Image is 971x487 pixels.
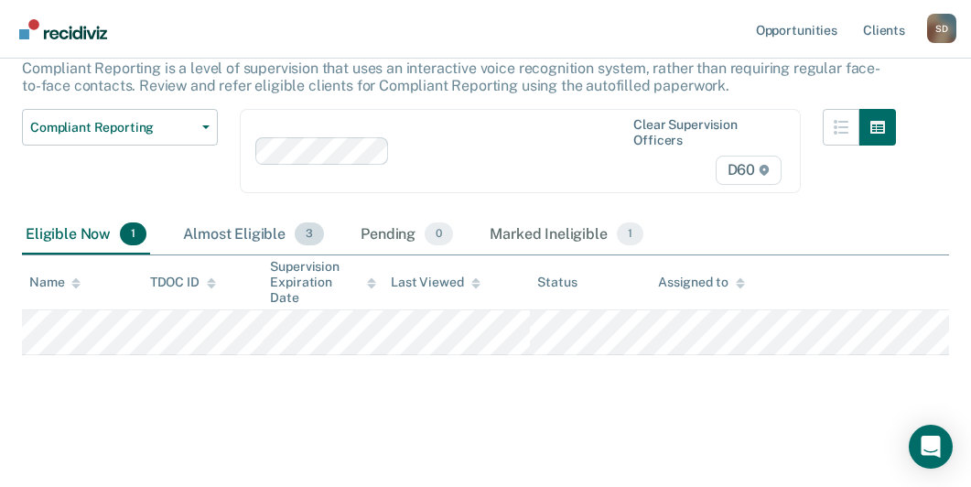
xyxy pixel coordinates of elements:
div: Open Intercom Messenger [909,425,953,469]
div: TDOC ID [150,275,216,290]
div: Status [537,275,577,290]
span: 0 [425,222,453,246]
div: Assigned to [658,275,744,290]
div: Name [29,275,81,290]
span: 3 [295,222,324,246]
span: D60 [716,156,782,185]
div: Supervision Expiration Date [270,259,376,305]
button: Profile dropdown button [927,14,956,43]
div: Almost Eligible3 [179,215,328,255]
div: Clear supervision officers [633,117,778,148]
div: Marked Ineligible1 [486,215,647,255]
button: Compliant Reporting [22,109,218,146]
div: Eligible Now1 [22,215,150,255]
span: Compliant Reporting [30,120,195,135]
div: Pending0 [357,215,457,255]
p: Compliant Reporting is a level of supervision that uses an interactive voice recognition system, ... [22,60,880,94]
span: 1 [617,222,643,246]
div: Last Viewed [391,275,480,290]
div: S D [927,14,956,43]
img: Recidiviz [19,19,107,39]
span: 1 [120,222,146,246]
